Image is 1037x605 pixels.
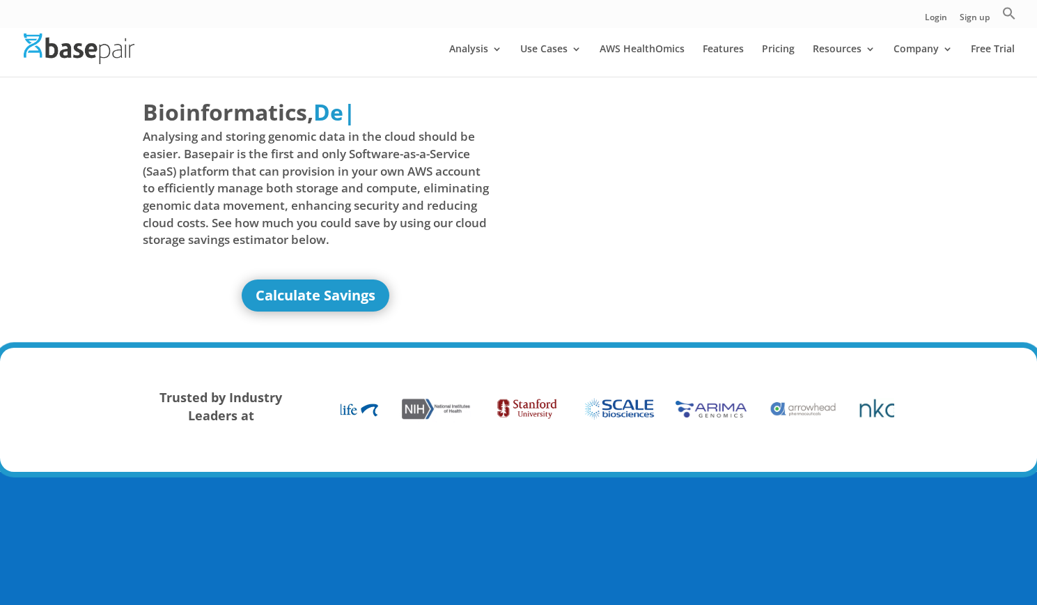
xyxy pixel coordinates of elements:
[813,44,875,77] a: Resources
[242,279,389,312] a: Calculate Savings
[600,44,685,77] a: AWS HealthOmics
[313,97,343,127] span: De
[343,97,356,127] span: |
[520,44,582,77] a: Use Cases
[159,389,282,424] strong: Trusted by Industry Leaders at
[529,96,876,291] iframe: Basepair - NGS Analysis Simplified
[24,33,134,63] img: Basepair
[1002,6,1016,28] a: Search Icon Link
[143,128,490,248] span: Analysing and storing genomic data in the cloud should be easier. Basepair is the first and only ...
[703,44,744,77] a: Features
[925,13,947,28] a: Login
[762,44,795,77] a: Pricing
[1002,6,1016,20] svg: Search
[143,96,313,128] span: Bioinformatics,
[971,44,1015,77] a: Free Trial
[960,13,990,28] a: Sign up
[449,44,502,77] a: Analysis
[894,44,953,77] a: Company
